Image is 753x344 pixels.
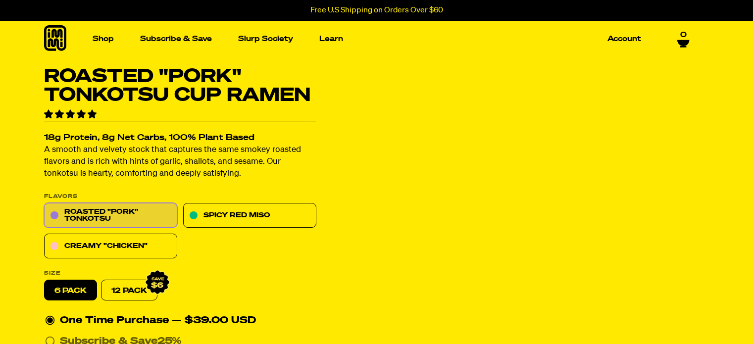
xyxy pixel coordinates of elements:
a: Roasted "Pork" Tonkotsu [44,203,177,228]
span: 4.78 stars [44,110,99,119]
a: Shop [89,31,118,47]
nav: Main navigation [89,21,645,57]
h1: Roasted "Pork" Tonkotsu Cup Ramen [44,67,316,105]
a: Creamy "Chicken" [44,234,177,259]
div: — $39.00 USD [172,313,256,329]
a: Account [603,31,645,47]
p: A smooth and velvety stock that captures the same smokey roasted flavors and is rich with hints o... [44,145,316,180]
span: 0 [680,31,687,40]
div: One Time Purchase [45,313,315,329]
h2: 18g Protein, 8g Net Carbs, 100% Plant Based [44,134,316,143]
a: Subscribe & Save [136,31,216,47]
a: Slurp Society [234,31,297,47]
label: Size [44,271,316,276]
a: 12 Pack [101,280,157,301]
a: Learn [315,31,347,47]
a: 0 [677,31,690,48]
p: Free U.S Shipping on Orders Over $60 [310,6,443,15]
a: Spicy Red Miso [183,203,316,228]
p: Flavors [44,194,316,199]
label: 6 pack [44,280,97,301]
